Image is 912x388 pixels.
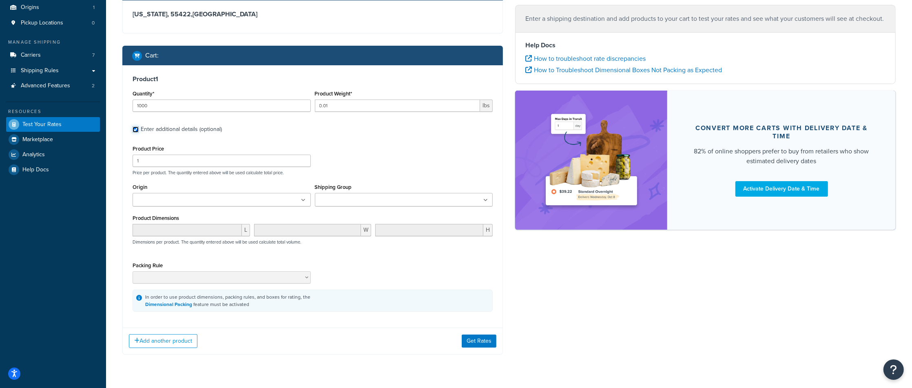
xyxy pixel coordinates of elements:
li: Carriers [6,48,100,63]
a: Pickup Locations0 [6,16,100,31]
a: Advanced Features2 [6,78,100,93]
div: Manage Shipping [6,39,100,46]
label: Quantity* [133,91,154,97]
a: How to Troubleshoot Dimensional Boxes Not Packing as Expected [525,65,722,75]
label: Product Dimensions [133,215,179,221]
div: Resources [6,108,100,115]
a: Help Docs [6,162,100,177]
span: W [361,224,371,236]
h3: Product 1 [133,75,493,83]
li: Advanced Features [6,78,100,93]
button: Get Rates [462,335,496,348]
button: Open Resource Center [883,359,904,380]
p: Dimensions per product. The quantity entered above will be used calculate total volume. [131,239,301,245]
span: L [242,224,250,236]
button: Add another product [129,334,197,348]
label: Packing Rule [133,262,163,268]
input: Enter additional details (optional) [133,126,139,133]
span: Advanced Features [21,82,70,89]
h4: Help Docs [525,40,885,50]
span: 7 [92,52,95,59]
h3: [US_STATE], 55422 , [GEOGRAPHIC_DATA] [133,10,493,18]
label: Product Price [133,146,164,152]
span: lbs [480,100,493,112]
span: H [483,224,493,236]
label: Product Weight* [315,91,352,97]
span: Origins [21,4,39,11]
span: Test Your Rates [22,121,62,128]
span: 0 [92,20,95,27]
span: Pickup Locations [21,20,63,27]
a: Activate Delivery Date & Time [735,181,828,197]
input: 0.00 [315,100,480,112]
div: Convert more carts with delivery date & time [687,124,876,140]
input: 0 [133,100,311,112]
li: Pickup Locations [6,16,100,31]
p: Enter a shipping destination and add products to your cart to test your rates and see what your c... [525,13,885,24]
span: 2 [92,82,95,89]
a: Shipping Rules [6,63,100,78]
span: Carriers [21,52,41,59]
div: 82% of online shoppers prefer to buy from retailers who show estimated delivery dates [687,146,876,166]
div: Enter additional details (optional) [141,124,222,135]
div: In order to use product dimensions, packing rules, and boxes for rating, the feature must be acti... [145,293,310,308]
a: How to troubleshoot rate discrepancies [525,54,646,63]
span: Help Docs [22,166,49,173]
span: 1 [93,4,95,11]
p: Price per product. The quantity entered above will be used calculate total price. [131,170,495,175]
h2: Cart : [145,52,159,59]
span: Marketplace [22,136,53,143]
span: Analytics [22,151,45,158]
a: Carriers7 [6,48,100,63]
label: Origin [133,184,147,190]
a: Analytics [6,147,100,162]
label: Shipping Group [315,184,352,190]
span: Shipping Rules [21,67,59,74]
a: Marketplace [6,132,100,147]
img: feature-image-ddt-36eae7f7280da8017bfb280eaccd9c446f90b1fe08728e4019434db127062ab4.png [540,103,642,217]
a: Test Your Rates [6,117,100,132]
a: Dimensional Packing [145,301,192,308]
